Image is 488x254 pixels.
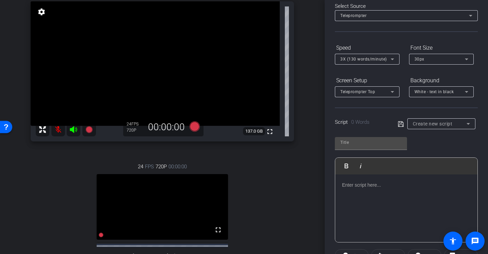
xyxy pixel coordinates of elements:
div: Font Size [409,42,474,54]
span: 00:00:00 [168,163,187,170]
div: Script [335,118,388,126]
div: 720P [127,128,144,133]
span: 720P [156,163,167,170]
mat-icon: fullscreen [266,128,274,136]
div: Select Source [335,2,478,10]
mat-icon: fullscreen [214,226,222,234]
span: 3X (130 words/minute) [340,57,387,62]
span: 0 Words [351,119,370,125]
mat-icon: message [471,237,479,245]
span: 24 [138,163,143,170]
span: Teleprompter Top [340,89,375,94]
span: Teleprompter [340,13,367,18]
span: FPS [145,163,154,170]
div: 00:00:00 [144,121,189,133]
span: FPS [131,122,139,126]
div: Background [409,75,474,86]
mat-icon: accessibility [449,237,457,245]
span: 30px [414,57,424,62]
button: Bold (⌘B) [340,159,353,173]
span: 137.0 GB [243,127,265,135]
span: White - text in black [414,89,454,94]
span: Create new script [413,121,453,126]
div: Screen Setup [335,75,400,86]
mat-icon: settings [37,8,46,16]
input: Title [340,138,402,147]
div: 24 [127,121,144,127]
div: Speed [335,42,400,54]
